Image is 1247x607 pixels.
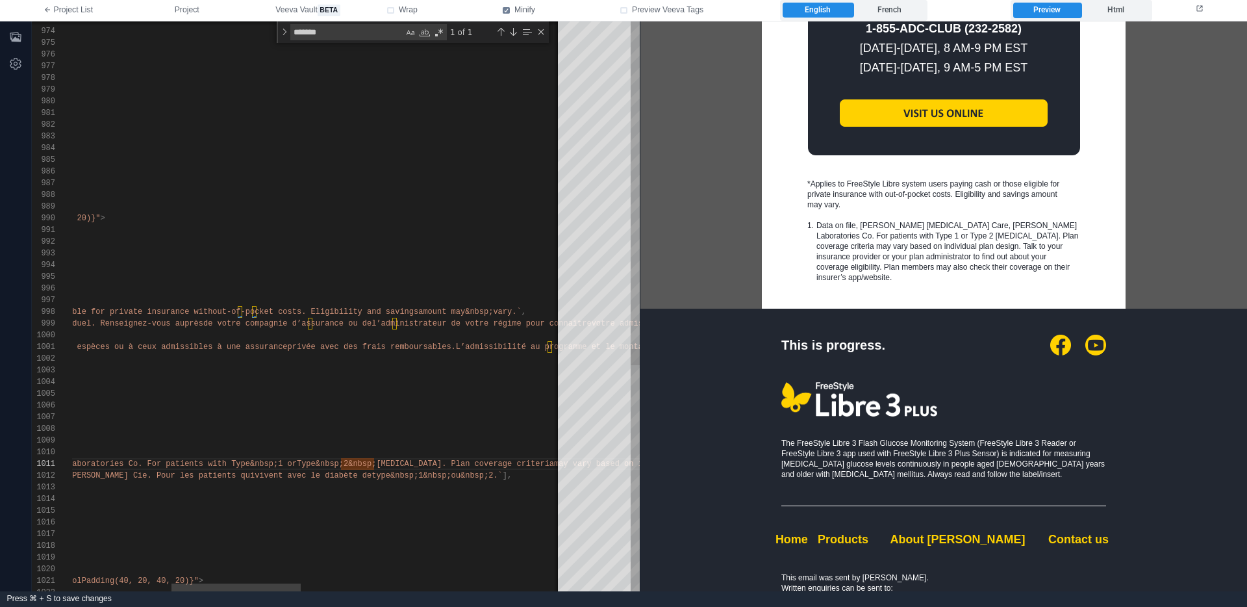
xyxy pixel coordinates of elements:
div: Toggle Replace [279,21,290,43]
div: 974 [32,25,55,37]
div: Data on file, [PERSON_NAME] [MEDICAL_DATA] Care, [PERSON_NAME] Laboratories Co. For patients with... [176,199,440,261]
div: 993 [32,248,55,259]
div: 988 [32,189,55,201]
span: L’admissibilité au programme et le montant des [456,342,671,352]
div: 978 [32,72,55,84]
img: YouTube [445,313,466,334]
div: 1012 [32,470,55,482]
div: 989 [32,201,55,213]
div: Close (Escape) [536,27,546,37]
div: 1021 [32,575,55,587]
div: 1 of 1 [449,24,494,40]
div: 981 [32,107,55,119]
div: 1003 [32,365,55,376]
span: amount may&nbsp;vary.` [418,307,521,316]
label: Preview [1013,3,1081,18]
div: 986 [32,166,55,177]
span: > [101,214,105,223]
div: Match Whole Word (⌥⌘W) [418,26,431,39]
span: Project [175,5,199,16]
label: French [854,3,925,18]
div: This is progress. [141,316,401,331]
span: , [522,307,526,316]
div: 1013 [32,482,55,493]
label: Html [1081,3,1150,18]
img: Facebook [410,313,431,334]
div: 1016 [32,517,55,528]
div: 999 [32,318,55,329]
div: 1015 [32,505,55,517]
div: Previous Match (⇧Enter) [496,27,506,37]
span: Veeva Vault [275,5,340,16]
div: 975 [32,37,55,49]
label: English [783,3,853,18]
div: 997 [32,294,55,306]
div: 987 [32,177,55,189]
div: 976 [32,49,55,60]
div: The FreeStyle Libre 3 Flash Glucose Monitoring System (FreeStyle Libre 3 Reader or FreeStyle Libr... [141,417,466,458]
div: 1000 [32,329,55,341]
span: l’administrateur de votre régime pour connaître [372,319,591,328]
span: out‑of‑pocket costs. Eligibility and savings [212,307,418,316]
div: 1001 [32,341,55,353]
span: Laboratories Co. For patients with Type&nbsp;1 or [68,459,297,469]
div: 1010 [32,446,55,458]
div: 1022 [32,587,55,599]
span: Type&nbsp;2&nbsp;[MEDICAL_DATA]. Plan coverage criteria [297,459,554,469]
img: FreeStyle Libre 3 Plus [141,360,297,396]
div: Find in Selection (⌥⌘L) [520,25,534,39]
textarea: Find [291,25,403,40]
span: ], [503,471,512,480]
div: 984 [32,142,55,154]
a: Products [177,511,228,524]
div: 1011 [32,458,55,470]
div: 990 [32,213,55,224]
span: de votre compagnie d’assurance ou de [203,319,372,328]
span: vivent avec le diabète de [255,471,372,480]
div: 982 [32,119,55,131]
div: 1008 [32,423,55,435]
span: Laboratoires [PERSON_NAME] Cie. Pour les patients qui [6,471,255,480]
span: Wrap [399,5,418,16]
div: 1014 [32,493,55,505]
div: 998 [32,306,55,318]
div: 996 [32,283,55,294]
span: Minify [514,5,535,16]
div: 1007 [32,411,55,423]
a: Home [135,511,168,524]
div: 992 [32,236,55,248]
div: 979 [32,84,55,96]
div: 1002 [32,353,55,365]
div: 1004 [32,376,55,388]
span: "${mobileColPadding(40, 20, 40, 20)}" [25,576,198,586]
div: 994 [32,259,55,271]
img: VISIT US ONLINE [199,78,407,105]
div: Use Regular Expression (⌥⌘R) [433,26,446,39]
div: 985 [32,154,55,166]
div: 1005 [32,388,55,400]
div: 973 [32,14,55,25]
div: 1019 [32,552,55,563]
span: beta [318,5,340,16]
iframe: preview [640,21,1247,591]
div: Next Match (Enter) [508,27,518,37]
a: About[PERSON_NAME] [250,511,385,524]
span: en espèces ou à ceux admissibles à une assurance [63,342,288,352]
a: Contact us [408,511,468,524]
div: 977 [32,60,55,72]
span: Preview Veeva Tags [632,5,703,16]
div: 980 [32,96,55,107]
span: type&nbsp;1&nbsp;ou&nbsp;2.` [372,471,503,480]
div: 1. [167,199,176,209]
div: 1017 [32,528,55,540]
div: 991 [32,224,55,236]
b: 1‑855‑ADC‑CLUB (232‑2582) [225,1,381,14]
div: 995 [32,271,55,283]
div: 1006 [32,400,55,411]
span: privée avec des frais remboursables. [288,342,456,352]
div: 1018 [32,540,55,552]
div: *Applies to FreeStyle Libre system users paying cash or those eligible for private insurance with... [167,157,440,261]
div: 1009 [32,435,55,446]
div: Match Case (⌥⌘C) [404,26,417,39]
span: > [199,576,203,586]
